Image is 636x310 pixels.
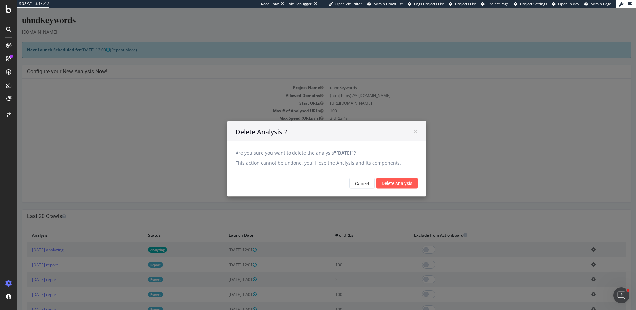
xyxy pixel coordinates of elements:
[218,119,400,129] h4: Delete Analysis ?
[591,1,611,6] span: Admin Page
[332,170,357,181] button: Cancel
[487,1,509,6] span: Project Page
[552,1,579,7] a: Open in dev
[317,142,339,148] b: "[DATE]"?
[449,1,476,7] a: Projects List
[481,1,509,7] a: Project Page
[367,1,403,7] a: Admin Crawl List
[613,287,629,303] iframe: Intercom live chat
[408,1,444,7] a: Logs Projects List
[414,1,444,6] span: Logs Projects List
[335,1,362,6] span: Open Viz Editor
[520,1,547,6] span: Project Settings
[289,1,313,7] div: Viz Debugger:
[397,119,400,128] span: ×
[359,170,400,181] input: Delete Analysis
[17,8,636,310] iframe: To enrich screen reader interactions, please activate Accessibility in Grammarly extension settings
[329,1,362,7] a: Open Viz Editor
[374,1,403,6] span: Admin Crawl List
[218,142,400,148] p: Are you sure you want to delete the analysis
[514,1,547,7] a: Project Settings
[455,1,476,6] span: Projects List
[558,1,579,6] span: Open in dev
[218,152,400,158] p: This action cannot be undone, you'll lose the Analysis and its components.
[261,1,279,7] div: ReadOnly:
[584,1,611,7] a: Admin Page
